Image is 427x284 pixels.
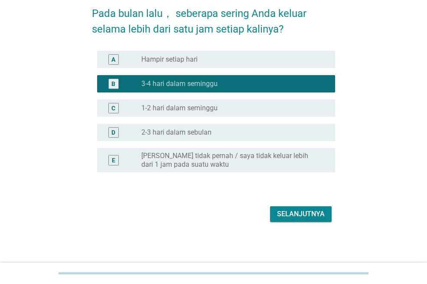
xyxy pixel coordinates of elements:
[141,79,218,88] label: 3-4 hari dalam seminggu
[141,128,212,137] label: 2-3 hari dalam sebulan
[112,155,115,165] div: E
[111,128,115,137] div: D
[111,55,115,64] div: A
[111,79,115,88] div: B
[141,104,218,112] label: 1-2 hari dalam seminggu
[270,206,332,222] button: Selanjutnya
[111,103,115,112] div: C
[141,55,198,64] label: Hampir setiap hari
[141,152,321,169] label: [PERSON_NAME] tidak pernah / saya tidak keluar lebih dari 1 jam pada suatu waktu
[277,209,325,219] div: Selanjutnya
